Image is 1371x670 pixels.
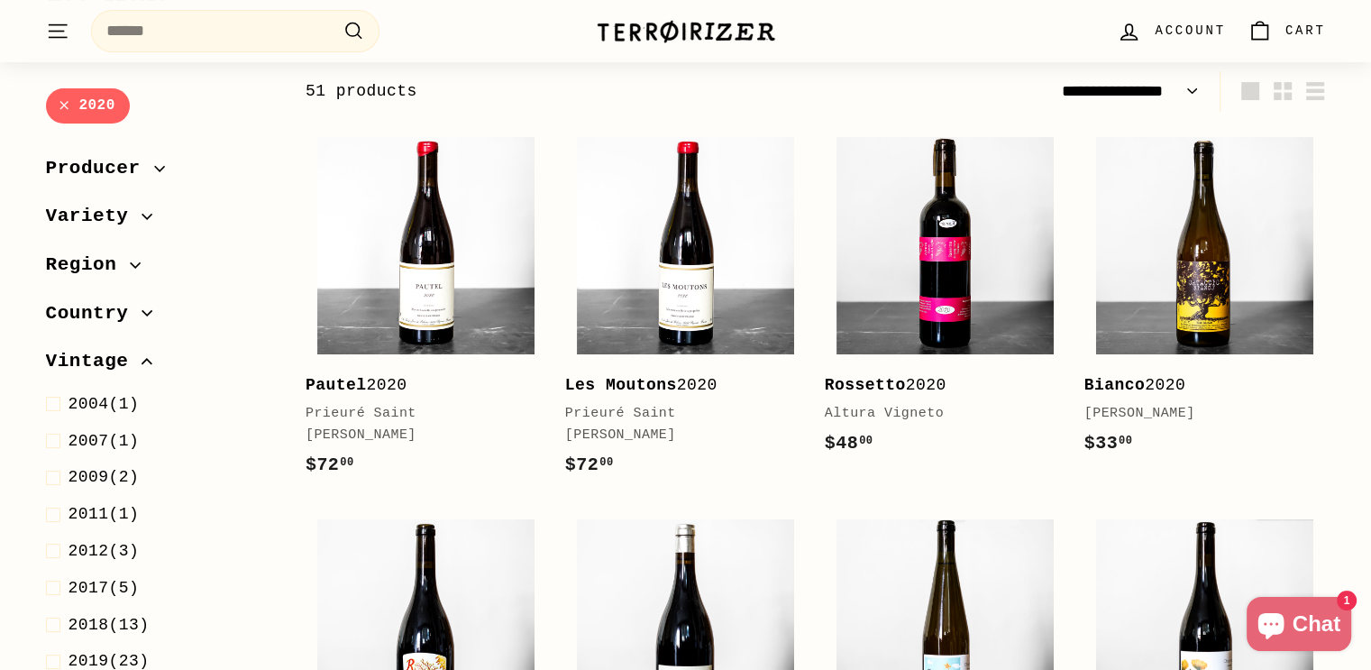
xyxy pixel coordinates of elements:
button: Variety [46,197,277,245]
button: Region [46,245,277,294]
a: Pautel2020Prieuré Saint [PERSON_NAME] [306,125,547,498]
span: 2007 [69,431,109,449]
inbox-online-store-chat: Shopify online store chat [1241,597,1357,656]
span: (1) [69,501,140,528]
a: Bianco2020[PERSON_NAME] [1084,125,1326,476]
span: (2) [69,464,140,491]
div: 2020 [825,372,1048,399]
div: 2020 [565,372,789,399]
button: Producer [46,149,277,197]
a: Les Moutons2020Prieuré Saint [PERSON_NAME] [565,125,807,498]
b: Les Moutons [565,376,677,394]
button: Vintage [46,342,277,390]
span: Producer [46,153,154,184]
span: $72 [565,454,614,475]
b: Rossetto [825,376,906,394]
span: Country [46,298,142,329]
button: Country [46,294,277,343]
span: 2009 [69,468,109,486]
a: Rossetto2020Altura Vigneto [825,125,1066,476]
div: Prieuré Saint [PERSON_NAME] [565,403,789,446]
span: 2011 [69,505,109,523]
span: 2019 [69,652,109,670]
span: $48 [825,433,873,454]
div: Prieuré Saint [PERSON_NAME] [306,403,529,446]
b: Bianco [1084,376,1146,394]
span: Account [1155,21,1225,41]
span: (5) [69,575,140,601]
span: Vintage [46,346,142,377]
sup: 00 [340,456,353,469]
sup: 00 [859,435,873,447]
div: 2020 [1084,372,1308,399]
span: Variety [46,201,142,232]
div: Altura Vigneto [825,403,1048,425]
a: Account [1106,5,1236,58]
div: 51 products [306,78,816,105]
span: Cart [1285,21,1326,41]
div: 2020 [306,372,529,399]
b: Pautel [306,376,367,394]
a: Cart [1237,5,1337,58]
span: 2004 [69,395,109,413]
sup: 00 [1119,435,1132,447]
span: (3) [69,538,140,564]
sup: 00 [599,456,613,469]
span: Region [46,250,131,280]
div: [PERSON_NAME] [1084,403,1308,425]
span: $33 [1084,433,1133,454]
span: (1) [69,427,140,454]
span: (13) [69,611,150,638]
span: 2018 [69,615,109,633]
span: 2017 [69,579,109,597]
span: $72 [306,454,354,475]
span: (1) [69,391,140,418]
a: 2020 [46,88,130,124]
span: 2012 [69,542,109,560]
